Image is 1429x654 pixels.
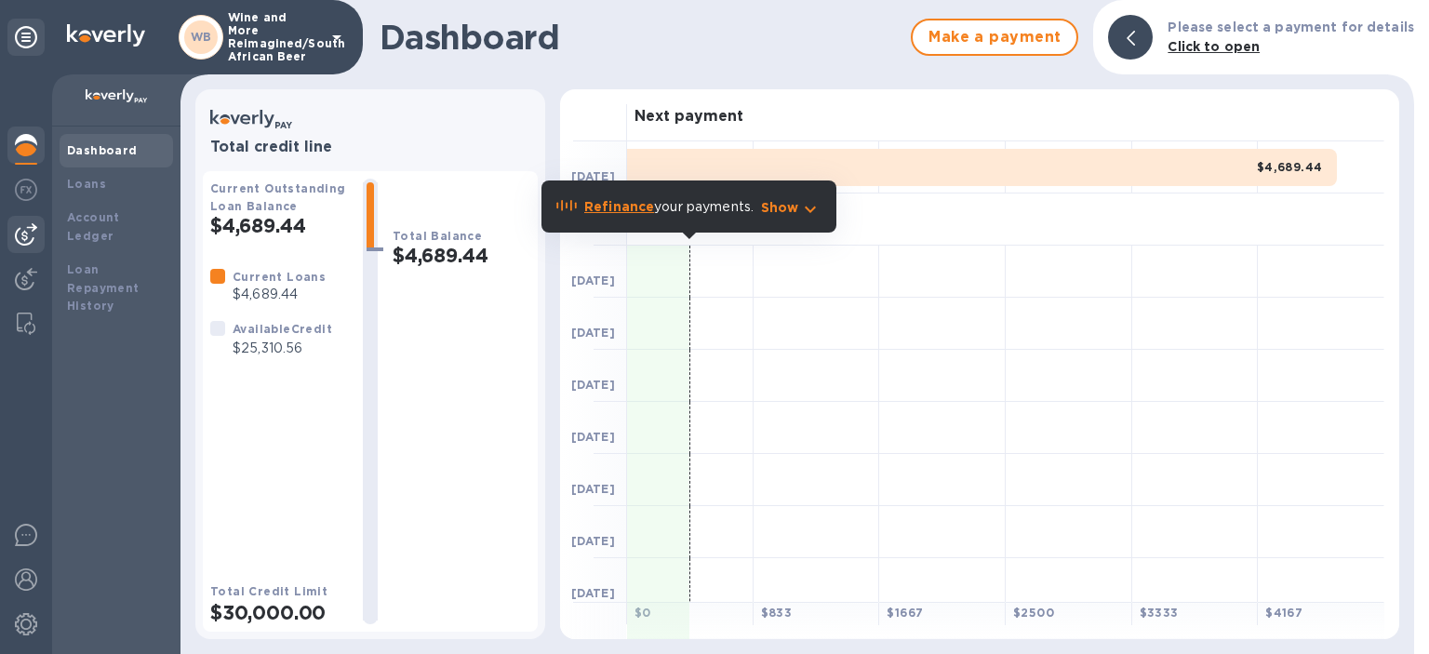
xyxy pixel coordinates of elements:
[380,18,901,57] h1: Dashboard
[571,326,615,340] b: [DATE]
[911,19,1078,56] button: Make a payment
[191,30,212,44] b: WB
[761,198,821,217] button: Show
[67,177,106,191] b: Loans
[571,274,615,287] b: [DATE]
[584,197,754,217] p: your payments.
[571,430,615,444] b: [DATE]
[233,285,326,304] p: $4,689.44
[761,198,799,217] p: Show
[393,229,482,243] b: Total Balance
[584,199,654,214] b: Refinance
[233,339,332,358] p: $25,310.56
[571,482,615,496] b: [DATE]
[210,139,530,156] h3: Total credit line
[67,143,138,157] b: Dashboard
[233,270,326,284] b: Current Loans
[571,378,615,392] b: [DATE]
[1265,606,1302,620] b: $ 4167
[210,214,348,237] h2: $4,689.44
[67,262,140,314] b: Loan Repayment History
[7,19,45,56] div: Unpin categories
[1168,39,1260,54] b: Click to open
[761,606,793,620] b: $ 833
[571,534,615,548] b: [DATE]
[210,181,346,213] b: Current Outstanding Loan Balance
[1168,20,1414,34] b: Please select a payment for details
[1257,160,1323,174] b: $4,689.44
[928,26,1062,48] span: Make a payment
[634,108,743,126] h3: Next payment
[887,606,923,620] b: $ 1667
[1013,606,1054,620] b: $ 2500
[15,179,37,201] img: Foreign exchange
[210,584,327,598] b: Total Credit Limit
[571,586,615,600] b: [DATE]
[228,11,321,63] p: Wine and More Reimagined/South African Beer
[67,210,120,243] b: Account Ledger
[1140,606,1179,620] b: $ 3333
[393,244,530,267] h2: $4,689.44
[210,601,348,624] h2: $30,000.00
[233,322,332,336] b: Available Credit
[67,24,145,47] img: Logo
